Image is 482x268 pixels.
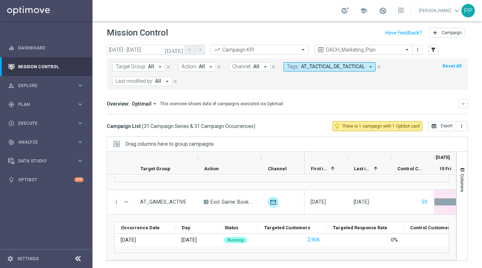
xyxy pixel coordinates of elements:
[164,78,170,85] i: arrow_drop_down
[301,64,365,70] span: AT_TACTICAL, DE_TACTICAL
[461,101,466,106] i: keyboard_arrow_down
[342,123,420,129] span: There is 1 campaign with 1 Optibot card
[8,102,84,107] button: gps_fixed Plan keyboard_arrow_right
[459,123,465,129] i: more_vert
[8,158,84,164] button: Data Studio keyboard_arrow_right
[74,177,84,182] div: +10
[204,200,208,204] span: A
[107,101,129,107] h3: Overview:
[8,158,77,164] div: Data Studio
[160,101,283,107] div: This overview shows data of campaigns executed via Optimail
[195,45,205,55] button: arrow_forward
[178,62,216,71] button: Action: All arrow_drop_down
[165,47,184,53] i: [DATE]
[213,46,221,53] i: trending_up
[116,78,153,84] span: Last modified by:
[397,166,422,171] span: Control Customers
[8,82,15,89] i: person_search
[262,64,269,70] i: arrow_drop_down
[208,64,214,70] i: arrow_drop_down
[199,64,205,70] span: All
[376,64,381,69] i: close
[129,101,160,107] button: Optimail arrow_drop_down
[18,170,74,189] a: Optibot
[18,57,84,76] a: Mission Control
[271,64,276,69] i: close
[148,64,154,70] span: All
[77,101,84,108] i: keyboard_arrow_right
[157,64,163,70] i: arrow_drop_down
[112,62,165,71] button: Target Group: All arrow_drop_down
[204,166,219,171] span: Action
[18,121,77,125] span: Execute
[8,83,84,89] button: person_search Explore keyboard_arrow_right
[453,7,461,15] span: keyboard_arrow_down
[132,101,152,107] span: Optimail
[436,155,450,160] span: [DATE]
[8,101,77,108] div: Plan
[18,38,84,57] a: Dashboard
[126,141,214,147] span: Drag columns here to group campaigns
[8,64,84,70] button: Mission Control
[172,77,179,85] button: close
[459,99,468,108] button: keyboard_arrow_down
[181,64,197,70] span: Action:
[460,174,465,192] span: Columns
[442,62,462,70] button: Reset All
[8,45,15,51] i: equalizer
[442,30,462,35] span: Campaign
[354,199,369,205] div: 15 Aug 2025, Friday
[116,64,146,70] span: Target Group:
[8,177,15,183] i: lightbulb
[431,123,437,129] i: open_in_browser
[224,236,247,243] colored-tag: Running
[165,63,171,71] button: close
[253,64,259,70] span: All
[113,199,120,205] button: more_vert
[8,120,77,127] div: Execute
[197,47,202,52] i: arrow_forward
[8,139,84,145] div: track_changes Analyze keyboard_arrow_right
[8,170,84,189] div: Optibot
[142,123,144,129] span: (
[333,121,422,131] button: lightbulb_outline There is 1 campaign with 1 Optibot card
[8,57,84,76] div: Mission Control
[182,225,190,230] span: Day
[18,84,77,88] span: Explore
[428,121,456,131] button: open_in_browser Export
[8,139,77,145] div: Analyze
[317,46,324,53] i: preview
[187,47,192,52] i: arrow_back
[410,225,452,230] span: Control Customers
[333,225,387,230] span: Targeted Response Rate
[428,123,468,129] multiple-options-button: Export to CSV
[18,140,77,144] span: Analyze
[461,4,475,17] div: PP
[8,38,84,57] div: Dashboard
[8,120,84,126] button: play_circle_outline Execute keyboard_arrow_right
[8,45,84,51] button: equalizer Dashboard
[166,64,171,69] i: close
[107,28,168,38] h1: Mission Control
[385,30,422,35] input: Have Feedback?
[232,64,251,70] span: Channel:
[367,64,374,70] i: arrow_drop_down
[229,62,270,71] button: Channel: All arrow_drop_down
[287,64,299,70] span: Tags:
[8,177,84,183] button: lightbulb Optibot +10
[264,225,310,230] span: Targeted Customers
[268,197,279,208] img: Optimail
[8,120,15,127] i: play_circle_outline
[216,63,222,71] button: close
[211,199,255,205] span: Excl. Game: Book Of Majestic Lemur - Spinomenal
[354,166,371,171] span: Last in Range
[228,238,244,242] span: Running
[107,123,255,129] h3: Campaign List
[391,237,398,243] div: 0%
[268,166,287,171] span: Channel
[173,79,178,84] i: close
